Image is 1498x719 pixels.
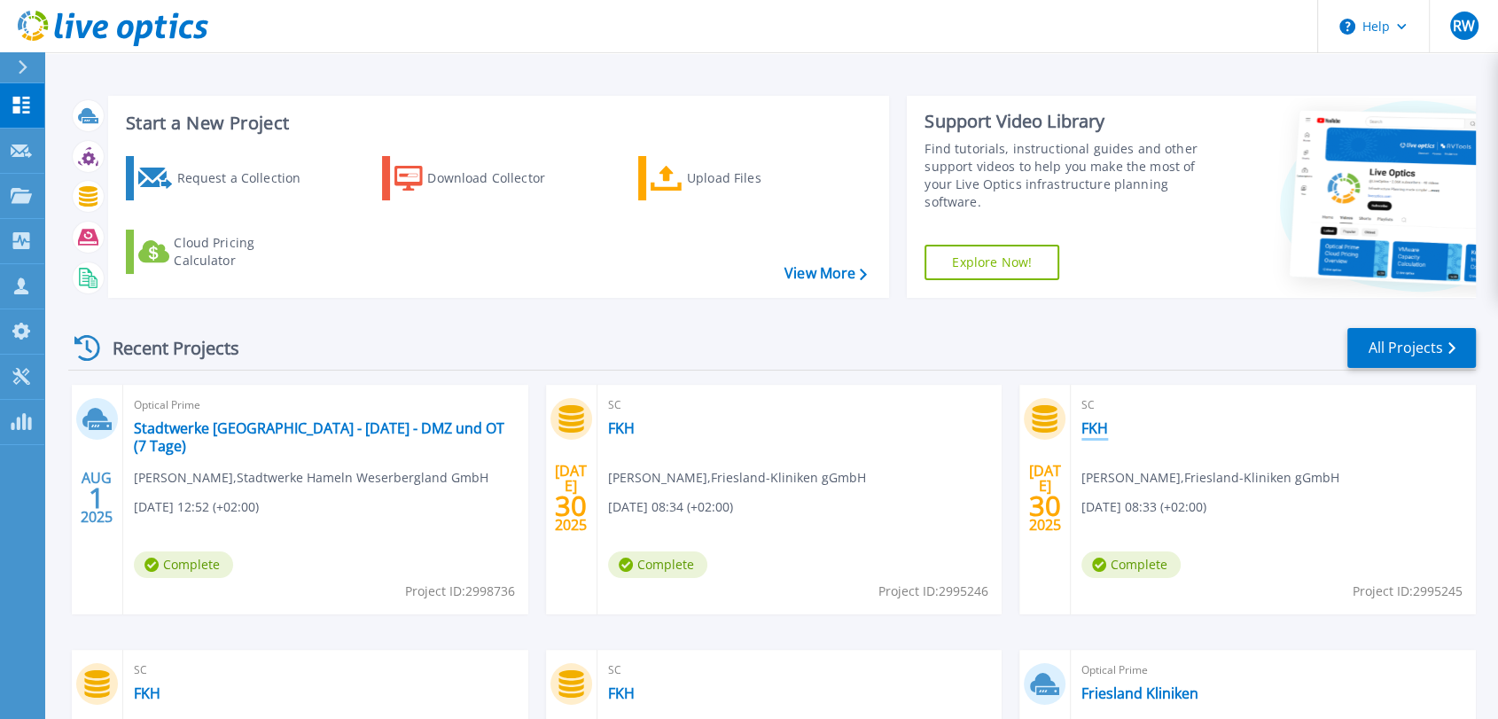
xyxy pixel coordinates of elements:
[134,684,160,702] a: FKH
[1028,465,1062,530] div: [DATE] 2025
[878,582,988,601] span: Project ID: 2995246
[784,265,867,282] a: View More
[89,490,105,505] span: 1
[638,156,836,200] a: Upload Files
[1081,395,1465,415] span: SC
[687,160,829,196] div: Upload Files
[925,110,1213,133] div: Support Video Library
[925,245,1059,280] a: Explore Now!
[1029,498,1061,513] span: 30
[608,395,992,415] span: SC
[176,160,318,196] div: Request a Collection
[134,468,488,488] span: [PERSON_NAME] , Stadtwerke Hameln Weserbergland GmbH
[1081,497,1206,517] span: [DATE] 08:33 (+02:00)
[405,582,515,601] span: Project ID: 2998736
[1081,684,1198,702] a: Friesland Kliniken
[608,684,635,702] a: FKH
[427,160,569,196] div: Download Collector
[608,551,707,578] span: Complete
[1081,551,1181,578] span: Complete
[608,497,733,517] span: [DATE] 08:34 (+02:00)
[126,230,324,274] a: Cloud Pricing Calculator
[126,156,324,200] a: Request a Collection
[126,113,866,133] h3: Start a New Project
[1353,582,1463,601] span: Project ID: 2995245
[608,419,635,437] a: FKH
[382,156,580,200] a: Download Collector
[608,660,992,680] span: SC
[174,234,316,270] div: Cloud Pricing Calculator
[134,551,233,578] span: Complete
[80,465,113,530] div: AUG 2025
[134,660,518,680] span: SC
[1347,328,1476,368] a: All Projects
[554,465,588,530] div: [DATE] 2025
[1081,468,1339,488] span: [PERSON_NAME] , Friesland-Kliniken gGmbH
[1081,419,1108,437] a: FKH
[134,419,518,455] a: Stadtwerke [GEOGRAPHIC_DATA] - [DATE] - DMZ und OT (7 Tage)
[134,395,518,415] span: Optical Prime
[1081,660,1465,680] span: Optical Prime
[68,326,263,370] div: Recent Projects
[608,468,866,488] span: [PERSON_NAME] , Friesland-Kliniken gGmbH
[925,140,1213,211] div: Find tutorials, instructional guides and other support videos to help you make the most of your L...
[134,497,259,517] span: [DATE] 12:52 (+02:00)
[555,498,587,513] span: 30
[1453,19,1475,33] span: RW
